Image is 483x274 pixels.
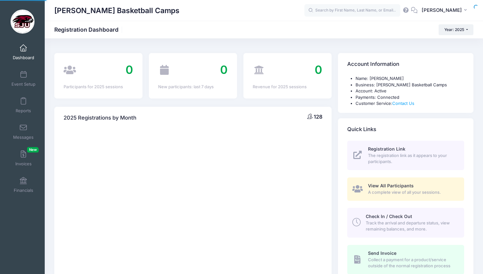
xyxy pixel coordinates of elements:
span: Year: 2025 [444,27,464,32]
span: 0 [220,63,228,77]
h4: 2025 Registrations by Month [64,109,136,127]
span: 128 [314,114,322,120]
a: View All Participants A complete view of all your sessions. [347,177,464,201]
div: New participants: last 7 days [158,84,228,90]
h1: [PERSON_NAME] Basketball Camps [54,3,180,18]
div: Participants for 2025 sessions [64,84,133,90]
span: Dashboard [13,55,34,60]
span: Track the arrival and departure status, view remaining balances, and more. [366,220,457,232]
button: [PERSON_NAME] [418,3,473,18]
div: Revenue for 2025 sessions [253,84,322,90]
span: [PERSON_NAME] [422,7,462,14]
input: Search by First Name, Last Name, or Email... [304,4,400,17]
li: Customer Service: [356,100,464,107]
a: Contact Us [392,101,414,106]
a: Check In / Check Out Track the arrival and departure status, view remaining balances, and more. [347,208,464,237]
a: Dashboard [8,41,39,63]
a: Messages [8,121,39,143]
span: Messages [13,135,34,140]
span: View All Participants [368,183,414,188]
a: Reports [8,94,39,116]
a: Event Setup [8,67,39,90]
span: Event Setup [11,82,35,87]
span: Registration Link [368,146,405,152]
li: Name: [PERSON_NAME] [356,75,464,82]
li: Payments: Connected [356,94,464,101]
span: The registration link as it appears to your participants. [368,153,457,165]
span: Financials [14,188,33,193]
span: Send Invoice [368,250,396,256]
span: 0 [126,63,133,77]
span: A complete view of all your sessions. [368,189,457,196]
span: Collect a payment for a product/service outside of the normal registration process [368,257,457,269]
li: Business: [PERSON_NAME] Basketball Camps [356,82,464,88]
h4: Account Information [347,55,399,74]
img: Cindy Griffin Basketball Camps [11,10,34,34]
h1: Registration Dashboard [54,26,124,33]
a: InvoicesNew [8,147,39,169]
span: 0 [315,63,322,77]
span: Reports [16,108,31,114]
span: New [27,147,39,153]
li: Account: Active [356,88,464,94]
a: Registration Link The registration link as it appears to your participants. [347,141,464,170]
h4: Quick Links [347,120,376,138]
a: Financials [8,174,39,196]
span: Invoices [15,161,32,167]
span: Check In / Check Out [366,214,412,219]
button: Year: 2025 [439,24,473,35]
